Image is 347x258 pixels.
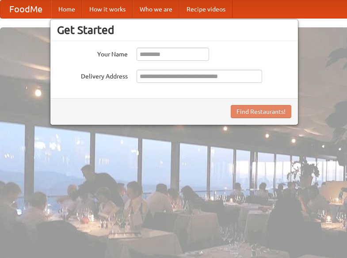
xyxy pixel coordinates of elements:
[231,105,291,118] button: Find Restaurants!
[133,0,179,18] a: Who we are
[0,0,51,18] a: FoodMe
[57,48,128,59] label: Your Name
[179,0,233,18] a: Recipe videos
[82,0,133,18] a: How it works
[57,70,128,81] label: Delivery Address
[57,23,291,37] h3: Get Started
[51,0,82,18] a: Home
